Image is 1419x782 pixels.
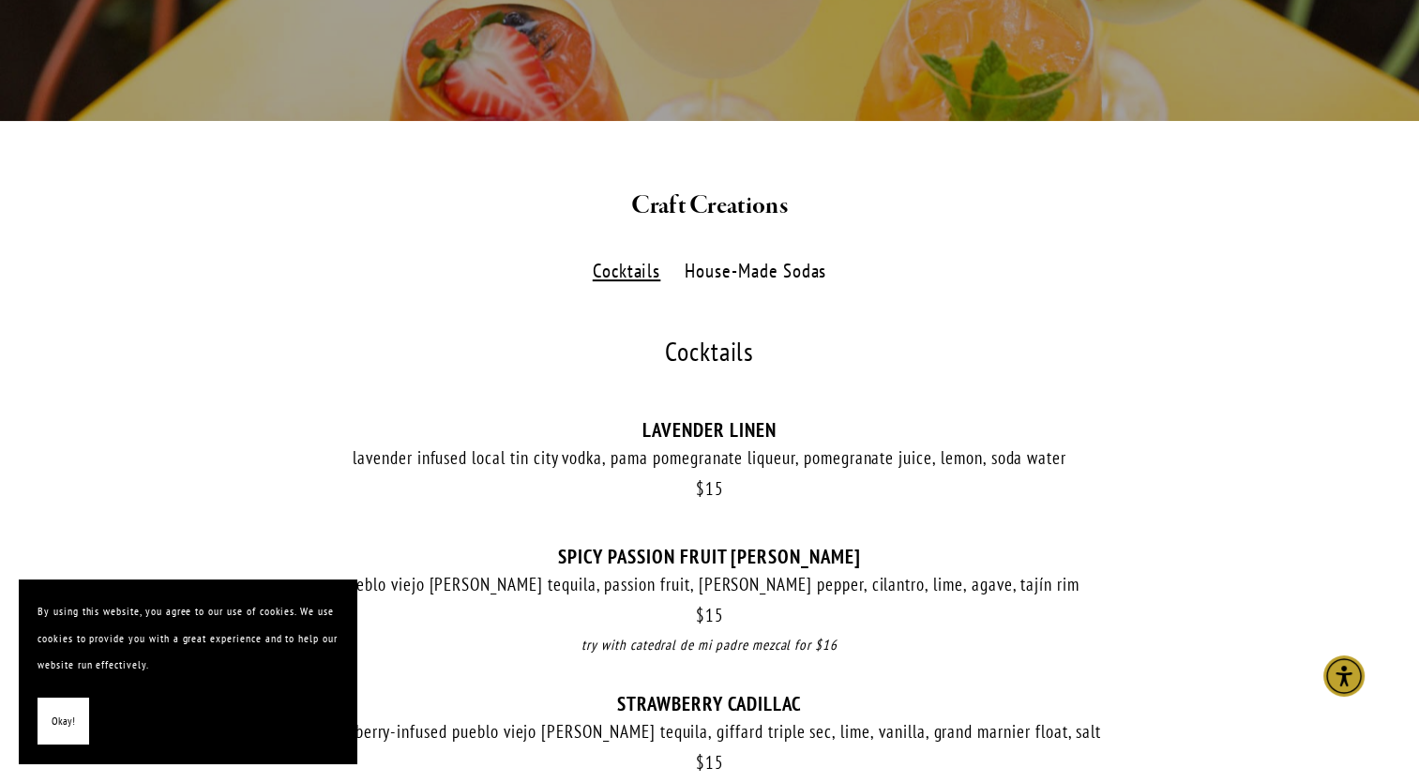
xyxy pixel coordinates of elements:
div: lavender infused local tin city vodka, pama pomegranate liqueur, pomegranate juice, lemon, soda w... [128,446,1291,470]
h2: Craft Creations [163,187,1257,226]
div: 15 [128,605,1291,626]
div: SPICY PASSION FRUIT [PERSON_NAME] [128,545,1291,568]
label: House-Made Sodas [675,258,837,285]
div: LAVENDER LINEN [128,418,1291,442]
div: strawberry-infused pueblo viejo [PERSON_NAME] tequila, giffard triple sec, lime, vanilla, grand m... [128,720,1291,744]
span: $ [696,604,705,626]
div: try with catedral de mi padre mezcal for $16 [128,635,1291,656]
div: STRAWBERRY CADILLAC [128,692,1291,715]
section: Cookie banner [19,579,356,763]
div: pueblo viejo [PERSON_NAME] tequila, passion fruit, [PERSON_NAME] pepper, cilantro, lime, agave, t... [128,573,1291,596]
p: By using this website, you agree to our use of cookies. We use cookies to provide you with a grea... [38,598,338,679]
span: Okay! [52,708,75,735]
div: 15 [128,752,1291,774]
span: $ [696,751,705,774]
button: Okay! [38,698,89,745]
div: 15 [128,478,1291,500]
label: Cocktails [582,258,670,285]
div: Accessibility Menu [1323,655,1365,697]
span: $ [696,477,705,500]
div: Cocktails [128,338,1291,366]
